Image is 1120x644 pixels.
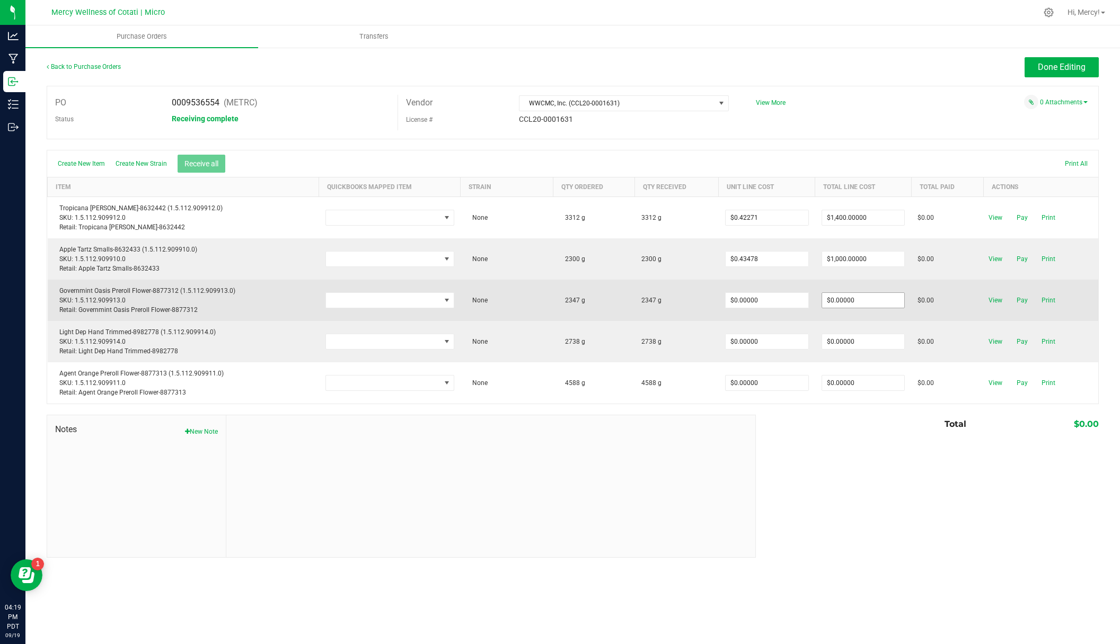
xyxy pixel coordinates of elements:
[1074,419,1099,429] span: $0.00
[258,25,491,48] a: Transfers
[1025,57,1099,77] button: Done Editing
[726,293,808,308] input: $0.00000
[985,294,1006,307] span: View
[1038,62,1086,72] span: Done Editing
[55,111,74,127] label: Status
[945,419,966,429] span: Total
[224,97,258,108] span: (METRC)
[726,334,808,349] input: $0.00000
[985,211,1006,224] span: View
[911,280,983,321] td: $0.00
[985,377,1006,389] span: View
[8,31,19,41] inline-svg: Analytics
[719,177,815,196] th: Unit Line Cost
[319,177,461,196] th: QuickBooks Mapped Item
[1065,160,1088,167] span: Print All
[560,255,585,263] span: 2300 g
[726,252,808,266] input: $0.00000
[1038,335,1059,348] span: Print
[822,334,905,349] input: $0.00000
[467,214,488,221] span: None
[178,155,225,173] button: Receive all
[406,95,433,111] label: Vendor
[8,99,19,110] inline-svg: Inventory
[25,25,258,48] a: Purchase Orders
[822,252,905,266] input: $0.00000
[911,177,983,196] th: Total Paid
[985,253,1006,265] span: View
[102,32,181,41] span: Purchase Orders
[54,203,313,232] div: Tropicana [PERSON_NAME]-8632442 (1.5.112.909912.0) SKU: 1.5.112.909912.0 Retail: Tropicana [PERSO...
[55,423,218,436] span: Notes
[1038,253,1059,265] span: Print
[726,375,808,390] input: $0.00000
[911,196,983,238] td: $0.00
[345,32,403,41] span: Transfers
[8,76,19,87] inline-svg: Inbound
[325,292,454,308] span: NO DATA FOUND
[325,375,454,391] span: NO DATA FOUND
[54,369,313,397] div: Agent Orange Preroll Flower-8877313 (1.5.112.909911.0) SKU: 1.5.112.909911.0 Retail: Agent Orange...
[467,255,488,263] span: None
[51,8,165,17] span: Mercy Wellness of Cotati | Micro
[560,214,585,221] span: 3312 g
[467,379,488,387] span: None
[519,115,573,123] span: CCL20-0001631
[815,177,912,196] th: Total Line Cost
[560,379,585,387] span: 4588 g
[822,293,905,308] input: $0.00000
[519,96,715,111] span: WWCMC, Inc. (CCL20-0001631)
[325,334,454,350] span: NO DATA FOUND
[5,631,21,639] p: 09/19
[822,210,905,225] input: $0.00000
[325,251,454,267] span: NO DATA FOUND
[1011,253,1033,265] span: Pay
[54,327,313,356] div: Light Dep Hand Trimmed-8982778 (1.5.112.909914.0) SKU: 1.5.112.909914.0 Retail: Light Dep Hand Tr...
[1038,211,1059,224] span: Print
[641,337,662,346] span: 2738 g
[1024,95,1038,109] span: Attach a document
[553,177,635,196] th: Qty Ordered
[641,254,662,264] span: 2300 g
[641,296,662,305] span: 2347 g
[58,160,105,167] span: Create New Item
[1040,99,1088,106] a: 0 Attachments
[11,559,42,591] iframe: Resource center
[756,99,786,106] a: View More
[983,177,1098,196] th: Actions
[54,286,313,315] div: Governmint Oasis Preroll Flower-8877312 (1.5.112.909913.0) SKU: 1.5.112.909913.0 Retail: Governmi...
[985,335,1006,348] span: View
[54,245,313,273] div: Apple Tartz Smalls-8632433 (1.5.112.909910.0) SKU: 1.5.112.909910.0 Retail: Apple Tartz Smalls-86...
[822,375,905,390] input: $0.00000
[635,177,719,196] th: Qty Received
[31,558,44,570] iframe: Resource center unread badge
[911,238,983,280] td: $0.00
[1042,7,1055,17] div: Manage settings
[1038,377,1059,389] span: Print
[325,210,454,226] span: NO DATA FOUND
[1068,8,1100,16] span: Hi, Mercy!
[1011,211,1033,224] span: Pay
[8,122,19,132] inline-svg: Outbound
[1011,335,1033,348] span: Pay
[641,213,662,222] span: 3312 g
[1038,294,1059,307] span: Print
[48,177,319,196] th: Item
[8,53,19,64] inline-svg: Manufacturing
[172,114,239,123] span: Receiving complete
[5,603,21,631] p: 04:19 PM PDT
[116,160,167,167] span: Create New Strain
[55,95,66,111] label: PO
[47,63,121,70] a: Back to Purchase Orders
[911,321,983,362] td: $0.00
[1011,294,1033,307] span: Pay
[467,338,488,345] span: None
[641,378,662,388] span: 4588 g
[185,427,218,436] button: New Note
[406,112,433,128] label: License #
[911,362,983,404] td: $0.00
[467,297,488,304] span: None
[1011,377,1033,389] span: Pay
